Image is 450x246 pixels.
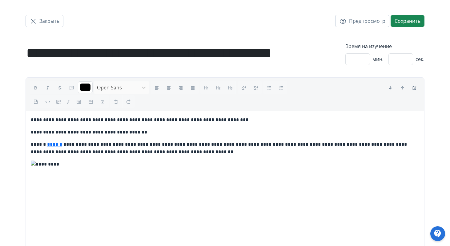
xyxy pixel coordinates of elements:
label: Время на изучение [345,43,424,50]
span: Предпросмотр [349,17,385,25]
div: мин. [345,53,384,65]
button: Закрыть [26,15,63,27]
button: Сохранить [391,15,424,27]
button: Предпросмотр [335,15,389,27]
span: Закрыть [39,17,59,25]
span: Open Sans [97,84,122,91]
div: сек. [388,53,424,65]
